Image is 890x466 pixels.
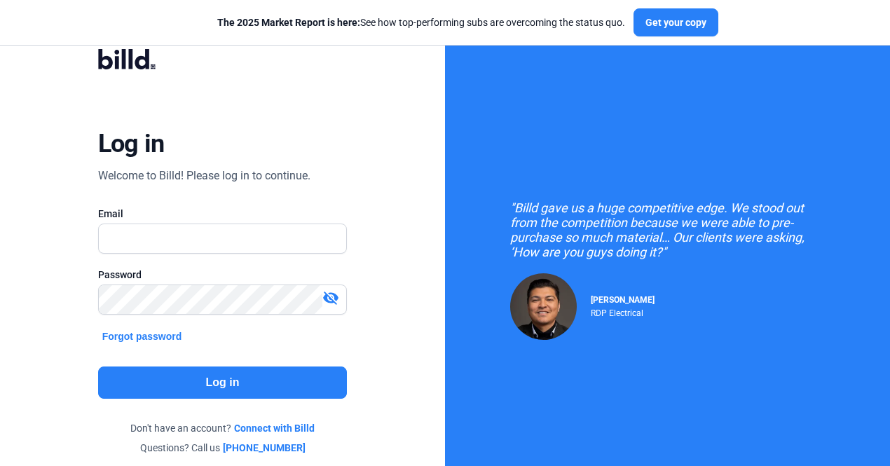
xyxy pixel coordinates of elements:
a: [PHONE_NUMBER] [223,441,306,455]
button: Forgot password [98,329,186,344]
div: Questions? Call us [98,441,348,455]
span: The 2025 Market Report is here: [217,17,360,28]
div: Log in [98,128,165,159]
div: "Billd gave us a huge competitive edge. We stood out from the competition because we were able to... [510,200,826,259]
div: Don't have an account? [98,421,348,435]
a: Connect with Billd [234,421,315,435]
button: Get your copy [634,8,718,36]
span: [PERSON_NAME] [591,295,655,305]
div: Password [98,268,348,282]
button: Log in [98,366,348,399]
div: RDP Electrical [591,305,655,318]
img: Raul Pacheco [510,273,577,340]
div: Email [98,207,348,221]
div: Welcome to Billd! Please log in to continue. [98,167,310,184]
div: See how top-performing subs are overcoming the status quo. [217,15,625,29]
mat-icon: visibility_off [322,289,339,306]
